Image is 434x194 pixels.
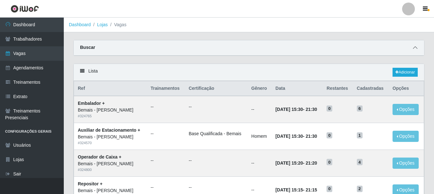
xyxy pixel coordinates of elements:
[276,107,317,112] strong: -
[78,140,143,146] div: # 324570
[78,160,143,167] div: Bemais - [PERSON_NAME]
[78,134,143,140] div: Bemais - [PERSON_NAME]
[357,186,363,192] span: 2
[393,158,419,169] button: Opções
[78,154,121,159] strong: Operador de Caixa +
[276,134,317,139] strong: -
[11,5,39,13] img: CoreUI Logo
[389,81,424,96] th: Opções
[78,167,143,173] div: # 324800
[185,81,247,96] th: Certificação
[327,132,332,139] span: 0
[306,160,317,166] time: 21:20
[189,130,244,137] li: Base Qualificada - Bemais
[247,150,272,176] td: --
[247,96,272,123] td: --
[247,123,272,150] td: Homem
[327,105,332,112] span: 0
[247,81,272,96] th: Gênero
[189,184,244,191] ul: --
[306,134,317,139] time: 21:30
[357,105,363,112] span: 6
[276,160,317,166] strong: -
[64,18,434,32] nav: breadcrumb
[151,104,181,110] ul: --
[327,186,332,192] span: 0
[276,107,303,112] time: [DATE] 15:30
[276,134,303,139] time: [DATE] 15:30
[357,159,363,165] span: 4
[97,22,107,27] a: Lojas
[189,157,244,164] ul: --
[74,64,424,81] div: Lista
[108,21,127,28] li: Vagas
[276,187,317,192] strong: -
[78,101,105,106] strong: Embalador +
[147,81,185,96] th: Trainamentos
[78,128,140,133] strong: Auxiliar de Estacionamento +
[151,184,181,191] ul: --
[189,104,244,110] ul: --
[78,187,143,194] div: Bemais - [PERSON_NAME]
[69,22,91,27] a: Dashboard
[276,160,303,166] time: [DATE] 15:20
[151,157,181,164] ul: --
[272,81,323,96] th: Data
[393,68,418,77] a: Adicionar
[306,187,317,192] time: 21:15
[151,130,181,137] ul: --
[353,81,389,96] th: Cadastradas
[357,132,363,139] span: 1
[74,81,147,96] th: Ref
[276,187,303,192] time: [DATE] 15:15
[78,181,102,186] strong: Repositor +
[78,113,143,119] div: # 324765
[323,81,353,96] th: Restantes
[393,104,419,115] button: Opções
[327,159,332,165] span: 0
[393,131,419,142] button: Opções
[80,45,95,50] strong: Buscar
[78,107,143,113] div: Bemais - [PERSON_NAME]
[306,107,317,112] time: 21:30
